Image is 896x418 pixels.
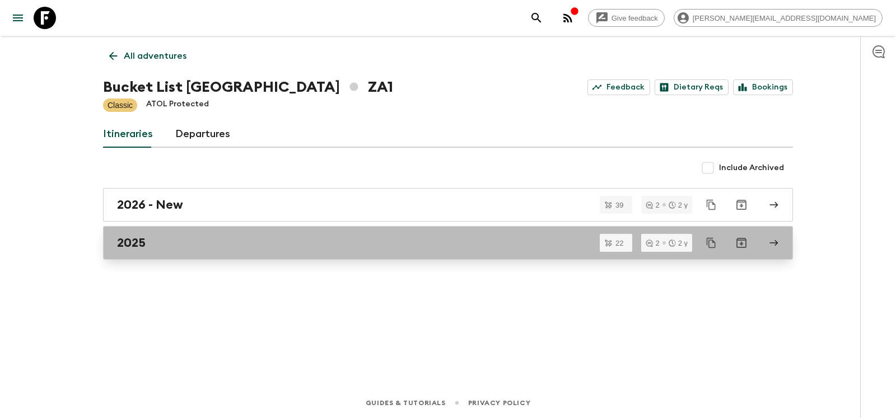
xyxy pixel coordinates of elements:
[103,226,793,260] a: 2025
[730,194,753,216] button: Archive
[146,98,209,112] p: ATOL Protected
[646,201,659,209] div: 2
[701,195,721,215] button: Duplicate
[103,188,793,222] a: 2026 - New
[117,198,183,212] h2: 2026 - New
[124,49,186,63] p: All adventures
[701,233,721,253] button: Duplicate
[525,7,548,29] button: search adventures
[669,201,688,209] div: 2 y
[588,9,665,27] a: Give feedback
[7,7,29,29] button: menu
[687,14,882,22] span: [PERSON_NAME][EMAIL_ADDRESS][DOMAIN_NAME]
[117,236,146,250] h2: 2025
[366,397,446,409] a: Guides & Tutorials
[730,232,753,254] button: Archive
[655,79,729,95] a: Dietary Reqs
[719,162,784,173] span: Include Archived
[103,76,393,98] h1: Bucket List [GEOGRAPHIC_DATA] ZA1
[674,9,883,27] div: [PERSON_NAME][EMAIL_ADDRESS][DOMAIN_NAME]
[108,100,133,111] p: Classic
[468,397,530,409] a: Privacy Policy
[587,79,650,95] a: Feedback
[609,239,630,247] span: 22
[669,239,688,247] div: 2 y
[646,239,659,247] div: 2
[103,121,153,148] a: Itineraries
[175,121,230,148] a: Departures
[609,201,630,209] span: 39
[605,14,664,22] span: Give feedback
[733,79,793,95] a: Bookings
[103,45,193,67] a: All adventures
